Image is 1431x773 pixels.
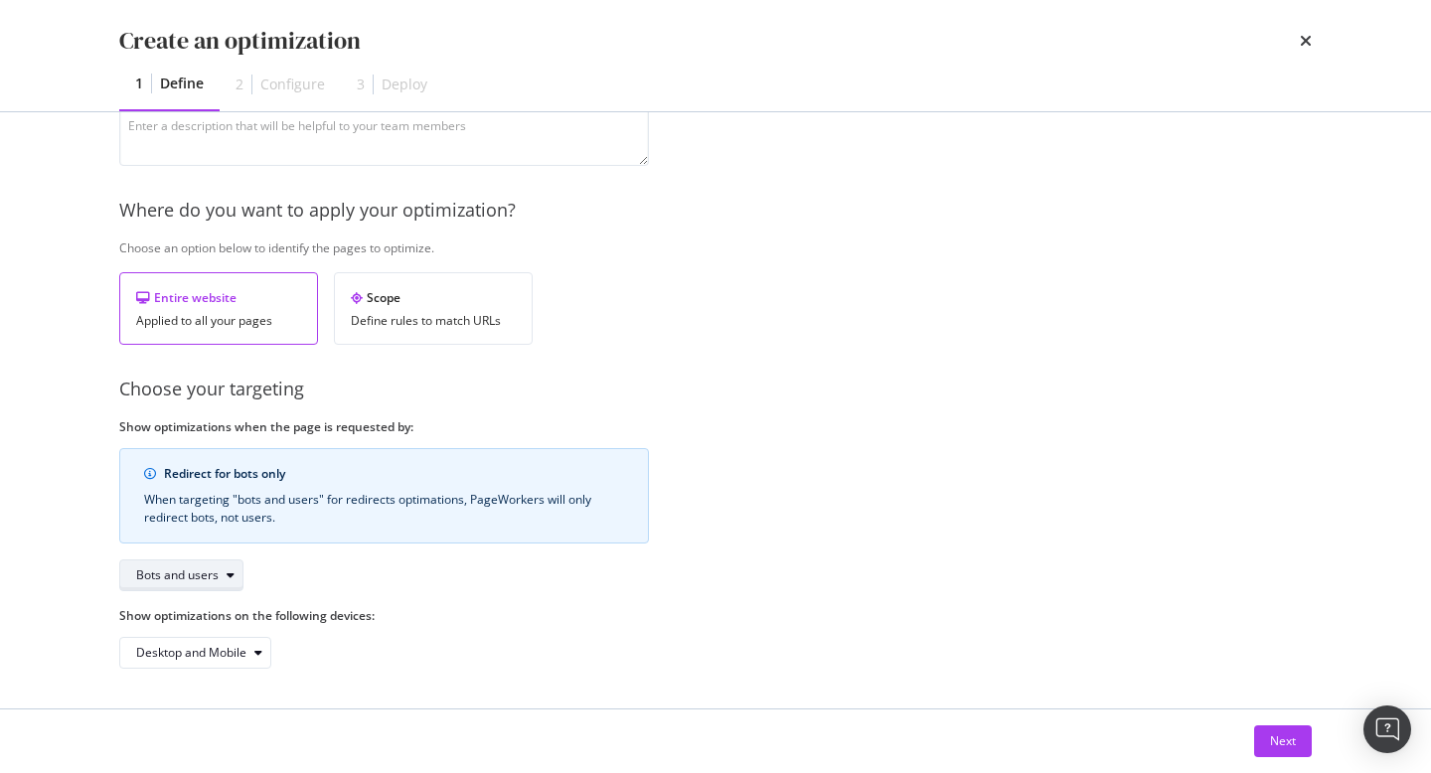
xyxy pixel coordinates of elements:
button: Next [1254,725,1312,757]
div: 1 [135,74,143,93]
div: Configure [260,75,325,94]
div: Define rules to match URLs [351,314,516,328]
label: Show optimizations on the following devices: [119,607,649,624]
div: Choose an option below to identify the pages to optimize. [119,239,1312,256]
div: Desktop and Mobile [136,647,246,659]
div: Redirect for bots only [164,465,624,483]
div: times [1300,24,1312,58]
label: Show optimizations when the page is requested by: [119,418,649,435]
div: Where do you want to apply your optimization? [119,198,1312,224]
div: Bots and users [136,569,219,581]
button: Desktop and Mobile [119,637,271,669]
div: Define [160,74,204,93]
button: Bots and users [119,559,243,591]
div: Scope [351,289,516,306]
div: Choose your targeting [119,377,1312,402]
div: Deploy [382,75,427,94]
div: 3 [357,75,365,94]
div: When targeting "bots and users" for redirects optimations, PageWorkers will only redirect bots, n... [144,491,624,527]
div: Create an optimization [119,24,361,58]
div: info banner [119,448,649,543]
div: Next [1270,732,1296,749]
div: Applied to all your pages [136,314,301,328]
div: 2 [236,75,243,94]
div: Open Intercom Messenger [1363,705,1411,753]
div: Entire website [136,289,301,306]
